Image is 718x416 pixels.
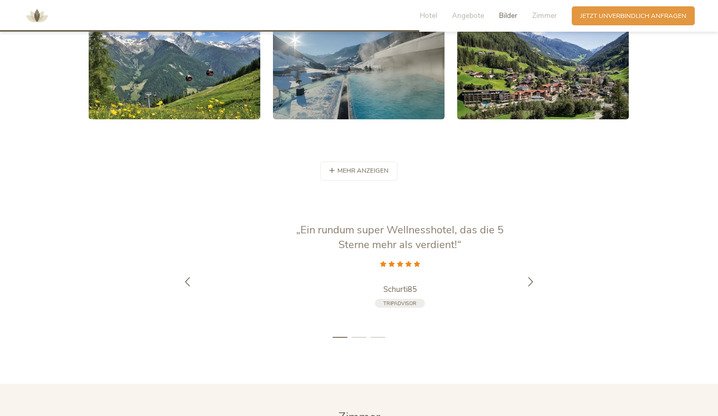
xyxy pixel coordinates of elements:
[21,13,53,18] a: AMONTI & LUNARIS Wellnessresort
[383,300,417,307] span: Tripadvisor
[296,223,504,252] span: „Ein rundum super Wellnesshotel, das die 5 Sterne mehr als verdient!“
[337,166,389,175] span: mehr anzeigen
[420,11,437,21] span: Hotel
[580,12,686,21] span: Jetzt unverbindlich anfragen
[532,11,557,21] span: Zimmer
[295,284,506,295] a: Schurti85
[375,299,425,308] a: Tripadvisor
[452,11,484,21] span: Angebote
[383,284,417,295] span: Schurti85
[499,11,517,21] span: Bilder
